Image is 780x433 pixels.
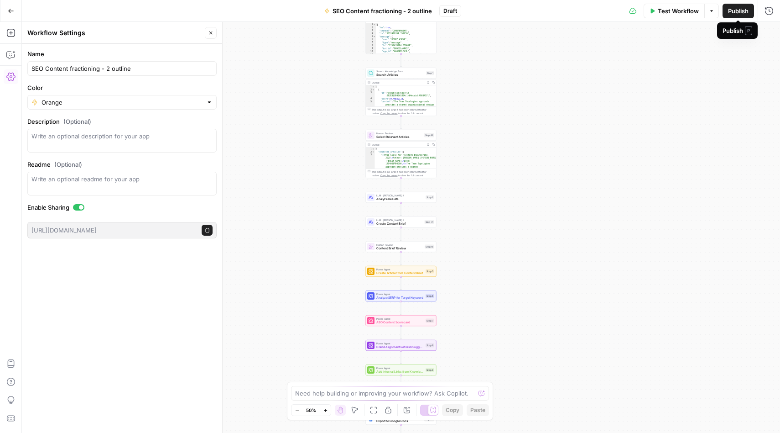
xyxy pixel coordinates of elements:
div: 1 [366,85,375,89]
span: Toggle code folding, rows 5 through 44 [373,35,376,38]
g: Edge from step_7 to step_8 [400,326,402,339]
div: Step 9 [426,368,434,372]
div: Power AgentAnalyze SERP for Target KeywordStep 6 [366,290,437,301]
div: Search Knowledge BaseSearch ArticlesStep 1Output[ { "id":"vsdid:5557680:rid :Z9ZK9L8998AlRZ4iln64... [366,68,437,116]
div: Output{ "ok":true, "channel":"C09BR6N6BHR", "ts":"1757419194.359659", "message":{ "user":"U09BZLA... [366,5,437,54]
span: Create Content Brief [376,222,423,226]
div: Step 8 [426,343,434,348]
span: Analyze Results [376,197,424,201]
div: Step 42 [424,133,435,137]
input: Untitled [31,64,213,73]
g: Edge from step_16 to step_5 [400,252,402,265]
span: Toggle code folding, rows 2 through 6 [372,89,375,92]
div: 2 [366,151,375,154]
div: 6 [366,38,376,42]
g: Edge from step_5 to step_6 [400,277,402,290]
span: Power Agent [376,342,424,345]
span: Copy [446,406,459,414]
g: Edge from step_1 to step_42 [400,116,402,129]
div: Step 2 [426,195,434,200]
span: Power Agent [376,292,424,296]
div: This output is too large & has been abbreviated for review. to view the full content. [372,108,434,115]
label: Enable Sharing [27,203,217,212]
div: 4 [366,97,375,100]
span: LLM · [PERSON_NAME] 4 [376,218,423,222]
span: Power Agent [376,366,424,370]
span: P [745,26,752,35]
div: 2 [366,26,376,30]
div: 1 [366,23,376,26]
g: Edge from step_9 to step_39 [400,375,402,389]
span: (Optional) [63,117,91,126]
span: Add Internal Links from Knowledge Base [376,370,424,374]
button: SEO Content fractioning - 2 outline [319,4,437,18]
span: 50% [306,407,316,414]
span: Test Workflow [658,6,699,16]
span: AEO Content Scorecard [376,320,424,325]
div: Step 16 [425,245,434,249]
span: Search Knowledge Base [376,69,424,73]
span: Toggle code folding, rows 1 through 7 [372,85,375,89]
span: Select Relevant Articles [376,135,422,139]
div: 10 [366,50,376,53]
g: Edge from step_41 to step_16 [400,227,402,241]
div: Human ReviewSelect Relevant ArticlesStep 42Output{ "selected_articles":[ "📄Hype Cycle For Platfor... [366,130,437,178]
div: 8 [366,44,376,48]
div: 3 [366,29,376,32]
div: Workflow Settings [27,28,202,37]
div: Step 6 [426,294,434,298]
span: Content Brief Review [376,246,423,251]
div: LLM · [PERSON_NAME] 4Create Content BriefStep 41 [366,216,437,227]
div: 4 [366,32,376,36]
button: Test Workflow [644,4,704,18]
span: Human Review [376,243,423,247]
input: Orange [42,98,203,107]
g: Edge from step_6 to step_7 [400,301,402,315]
span: Create Article from Content Brief [376,271,424,275]
span: Copy the output [380,112,398,115]
span: Publish [728,6,749,16]
span: Brand Alignment Refresh Suggestions [376,345,424,349]
div: Output [372,81,424,84]
div: Step 5 [426,269,434,274]
g: Edge from step_8 to step_9 [400,351,402,364]
button: Paste [467,404,489,416]
span: Power Agent [376,317,424,321]
div: 11 [366,53,376,74]
span: Power Agent [376,268,424,271]
g: Edge from step_22 to step_1 [400,54,402,67]
div: 5 [366,100,375,427]
button: Copy [442,404,463,416]
div: 1 [366,148,375,151]
div: 3 [366,91,375,97]
label: Color [27,83,217,92]
span: LLM · [PERSON_NAME] 4 [376,194,424,197]
div: Output [372,143,424,147]
span: SEO Content fractioning - 2 outline [333,6,432,16]
div: Power AgentBrand Alignment Refresh SuggestionsStep 8 [366,340,437,351]
div: Step 1 [426,71,434,75]
span: Analyze SERP for Target Keyword [376,296,424,300]
label: Readme [27,160,217,169]
span: Toggle code folding, rows 2 through 4 [372,151,375,154]
label: Name [27,49,217,58]
div: 2 [366,89,375,92]
span: Export to Google Docs [376,419,422,423]
div: Power AgentAEO Content ScorecardStep 7 [366,315,437,326]
span: Paste [470,406,485,414]
span: Draft [443,7,457,15]
span: Search Articles [376,73,424,77]
div: Step 41 [425,220,435,224]
div: Power AgentCreate Article from Content BriefStep 5 [366,266,437,277]
div: 9 [366,47,376,50]
div: Step 7 [426,319,434,323]
div: Power AgentAdd Internal Links from Knowledge BaseStep 9 [366,364,437,375]
span: Toggle code folding, rows 1 through 5 [372,148,375,151]
span: (Optional) [54,160,82,169]
div: Human ReviewContent Brief ReviewStep 16 [366,241,437,252]
span: Human Review [376,132,422,135]
button: Publish [723,4,754,18]
g: Edge from step_42 to step_2 [400,178,402,191]
div: This output is too large & has been abbreviated for review. to view the full content. [372,170,434,177]
div: 7 [366,41,376,44]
